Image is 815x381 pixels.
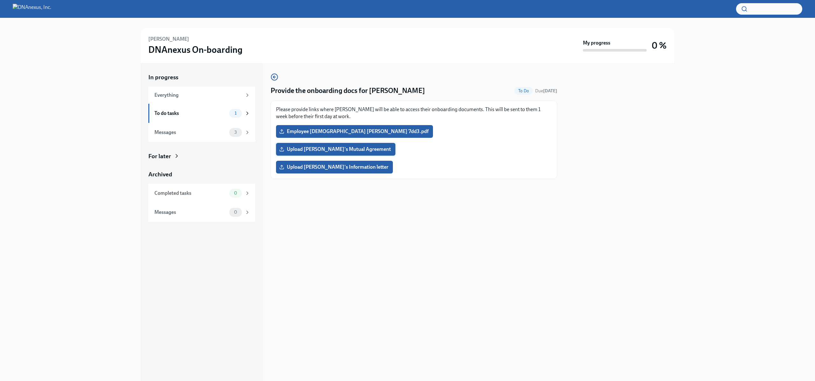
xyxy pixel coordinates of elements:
[276,125,433,138] label: Employee [DEMOGRAPHIC_DATA] [PERSON_NAME] 7dd3.pdf
[280,128,429,135] span: Employee [DEMOGRAPHIC_DATA] [PERSON_NAME] 7dd3.pdf
[514,88,533,93] span: To Do
[154,110,227,117] div: To do tasks
[280,164,388,170] span: Upload [PERSON_NAME]'s Information letter
[148,152,255,160] a: For later
[148,36,189,43] h6: [PERSON_NAME]
[543,88,557,94] strong: [DATE]
[148,203,255,222] a: Messages0
[231,111,240,116] span: 1
[535,88,557,94] span: Due
[148,184,255,203] a: Completed tasks0
[154,209,227,216] div: Messages
[154,190,227,197] div: Completed tasks
[535,88,557,94] span: September 22nd, 2025 10:00
[230,191,241,195] span: 0
[652,40,667,51] h3: 0 %
[280,146,391,152] span: Upload [PERSON_NAME]'s Mutual Agreement
[230,130,241,135] span: 3
[148,44,243,55] h3: DNAnexus On-boarding
[583,39,610,46] strong: My progress
[148,87,255,104] a: Everything
[276,106,552,120] p: Please provide links where [PERSON_NAME] will be able to access their onboarding documents. This ...
[276,161,393,173] label: Upload [PERSON_NAME]'s Information letter
[154,129,227,136] div: Messages
[154,92,242,99] div: Everything
[148,152,171,160] div: For later
[230,210,241,215] span: 0
[271,86,425,95] h4: Provide the onboarding docs for [PERSON_NAME]
[148,170,255,179] a: Archived
[276,143,395,156] label: Upload [PERSON_NAME]'s Mutual Agreement
[148,73,255,81] a: In progress
[13,4,51,14] img: DNAnexus, Inc.
[148,104,255,123] a: To do tasks1
[148,123,255,142] a: Messages3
